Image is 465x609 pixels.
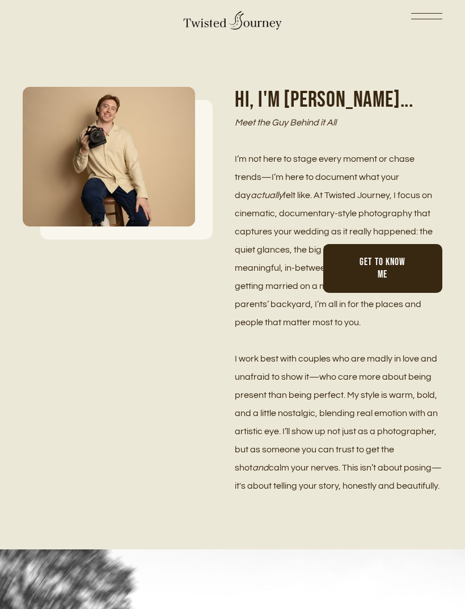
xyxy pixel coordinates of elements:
span: I’m not here to stage every moment or chase trends—I’m here to document what your day [235,154,416,200]
img: Twisted Journey [181,5,284,31]
em: Meet the Guy Behind it All [235,118,336,127]
span: felt like. At Twisted Journey, I focus on cinematic, documentary-style photography that captures ... [235,191,434,327]
em: actually [251,191,283,200]
span: Hi, I'm [PERSON_NAME]... [235,86,413,114]
em: and [252,463,269,472]
img: Creative portrait of photographer holding professional camera while seated on wooden stool. [23,87,195,227]
span: calm your nerves. This isn’t about posing—it's about telling your story, honestly and beautifully. [235,463,442,490]
a: Get To Know Me [323,244,442,293]
span: I work best with couples who are madly in love and unafraid to show it—who care more about being ... [235,354,439,472]
span: Get To Know Me [354,256,411,281]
